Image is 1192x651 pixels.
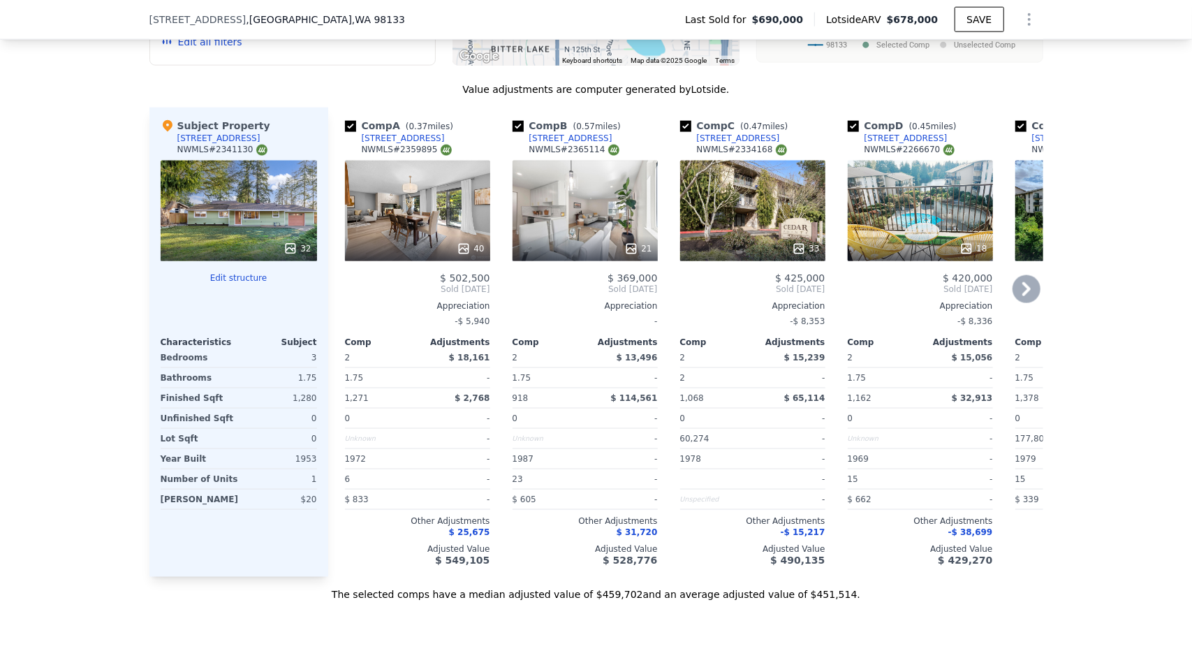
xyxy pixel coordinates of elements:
div: - [923,368,993,388]
div: Characteristics [161,337,239,348]
span: 1,271 [345,393,369,403]
div: Comp [1015,337,1088,348]
span: 2 [513,353,518,363]
div: 1978 [680,449,750,469]
div: Comp B [513,119,626,133]
div: 1,280 [242,388,317,408]
div: 0 [242,409,317,428]
span: $ 528,776 [603,555,657,566]
div: - [420,469,490,489]
span: Last Sold for [685,13,752,27]
div: - [923,469,993,489]
span: 2 [345,353,351,363]
span: ( miles) [735,122,793,131]
span: Sold [DATE] [680,284,825,295]
div: Bathrooms [161,368,236,388]
div: - [588,368,658,388]
div: - [923,429,993,448]
div: - [588,490,658,509]
span: $ 429,270 [938,555,992,566]
div: Comp [513,337,585,348]
span: $ 114,561 [610,393,657,403]
div: Other Adjustments [345,515,490,527]
span: Sold [DATE] [513,284,658,295]
text: Selected Comp [876,41,929,50]
div: 1 [243,469,316,489]
div: Adjustments [753,337,825,348]
div: 1.75 [242,368,317,388]
div: NWMLS # 2365114 [529,144,619,156]
div: Subject Property [161,119,270,133]
div: - [923,490,993,509]
div: Adjustments [418,337,490,348]
div: 6 [345,469,415,489]
div: - [923,449,993,469]
div: 21 [624,242,652,256]
div: Appreciation [848,300,993,312]
div: 1972 [345,449,415,469]
div: Unspecified [680,490,750,509]
span: -$ 38,699 [948,527,993,537]
span: , [GEOGRAPHIC_DATA] [246,13,405,27]
span: 0 [680,414,686,423]
div: Comp [345,337,418,348]
div: 0 [242,429,317,448]
div: - [756,449,825,469]
span: $ 490,135 [770,555,825,566]
div: [STREET_ADDRESS] [864,133,948,144]
div: NWMLS # 2341130 [177,144,267,156]
span: $ 2,768 [455,393,490,403]
a: [STREET_ADDRESS] [513,133,612,144]
span: $ 15,239 [784,353,825,363]
a: [STREET_ADDRESS] [345,133,445,144]
div: Comp D [848,119,962,133]
span: 2 [1015,353,1021,363]
a: [STREET_ADDRESS] [848,133,948,144]
div: - [756,490,825,509]
span: 0 [513,414,518,423]
div: Lot Sqft [161,429,236,448]
div: Adjusted Value [848,543,993,555]
div: - [923,409,993,428]
div: Other Adjustments [1015,515,1161,527]
div: Value adjustments are computer generated by Lotside . [149,82,1043,96]
span: $ 13,496 [617,353,658,363]
img: NWMLS Logo [943,145,955,156]
div: - [588,409,658,428]
div: Comp [848,337,920,348]
div: - [420,429,490,448]
div: Finished Sqft [161,388,236,408]
button: Keyboard shortcuts [563,56,623,66]
div: Adjustments [585,337,658,348]
span: ( miles) [904,122,962,131]
a: Terms (opens in new tab) [716,57,735,64]
a: [STREET_ADDRESS] [680,133,780,144]
div: NWMLS # 2359895 [362,144,452,156]
div: - [513,312,658,331]
div: Comp E [1015,119,1128,133]
div: Adjusted Value [680,543,825,555]
div: [STREET_ADDRESS] [529,133,612,144]
div: 1953 [242,449,317,469]
span: 0.47 [744,122,763,131]
div: 3 [242,348,317,367]
span: 918 [513,393,529,403]
span: $ 549,105 [435,555,490,566]
div: - [588,469,658,489]
div: Comp A [345,119,459,133]
span: -$ 8,336 [957,316,992,326]
div: 15 [1015,469,1085,489]
span: $ 339 [1015,495,1039,504]
div: Appreciation [345,300,490,312]
div: 18 [959,242,987,256]
div: Number of Units [161,469,238,489]
span: 0.57 [576,122,595,131]
div: 40 [457,242,484,256]
div: Subject [239,337,317,348]
span: $ 31,720 [617,527,658,537]
span: -$ 15,217 [781,527,825,537]
div: Unfinished Sqft [161,409,236,428]
div: - [756,368,825,388]
text: Unselected Comp [954,41,1015,50]
span: $ 25,675 [449,527,490,537]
